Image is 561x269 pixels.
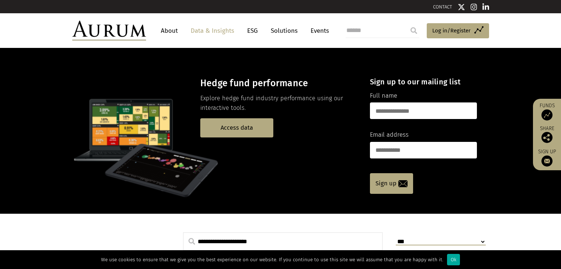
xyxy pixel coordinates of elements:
img: Linkedin icon [482,3,489,11]
span: Log in/Register [432,26,471,35]
h3: Hedge fund performance [200,78,357,89]
a: About [157,24,181,38]
a: Data & Insights [187,24,238,38]
h4: Sign up to our mailing list [370,77,477,86]
input: Submit [406,23,421,38]
div: Share [537,126,557,143]
a: Sign up [370,173,413,194]
a: Access data [200,118,273,137]
a: Log in/Register [427,23,489,39]
div: Ok [447,254,460,265]
a: CONTACT [433,4,452,10]
img: Instagram icon [471,3,477,11]
img: Twitter icon [458,3,465,11]
a: Solutions [267,24,301,38]
a: Sign up [537,149,557,167]
a: Funds [537,102,557,120]
label: Full name [370,91,397,101]
a: Events [307,24,329,38]
img: search.svg [188,238,195,245]
img: Share this post [541,132,553,143]
a: ESG [243,24,262,38]
p: Explore hedge fund industry performance using our interactive tools. [200,94,357,113]
img: Access Funds [541,109,553,120]
img: Aurum [72,21,146,41]
label: Email address [370,130,409,140]
img: email-icon [398,180,408,187]
img: Sign up to our newsletter [541,156,553,167]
